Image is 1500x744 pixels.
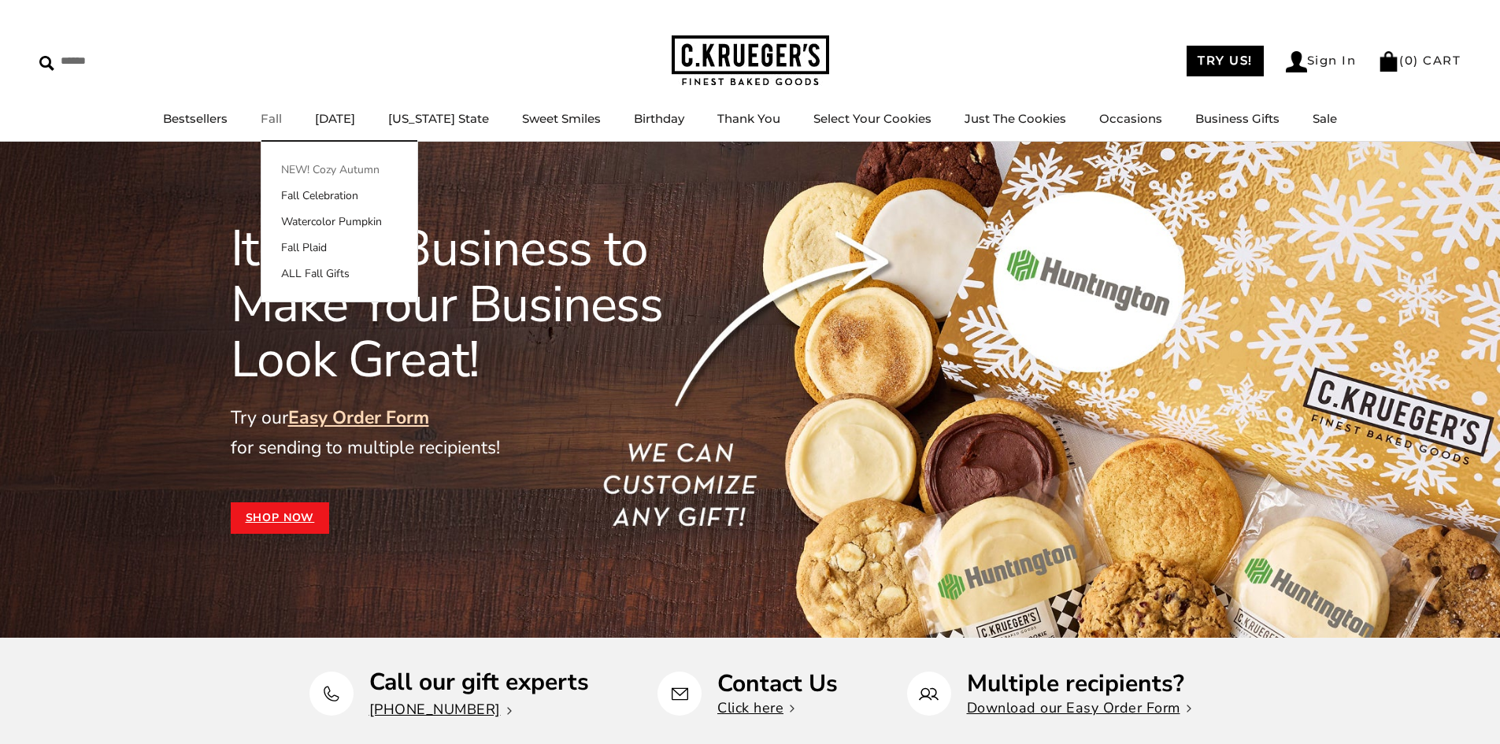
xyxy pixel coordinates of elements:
a: NEW! Cozy Autumn [261,161,417,178]
a: Bestsellers [163,111,228,126]
a: Shop Now [231,502,330,534]
a: [PHONE_NUMBER] [369,700,512,719]
img: Bag [1378,51,1399,72]
img: Call our gift experts [321,684,341,704]
a: [US_STATE] State [388,111,489,126]
a: [DATE] [315,111,355,126]
img: Search [39,56,54,71]
input: Search [39,49,227,73]
a: Click here [717,698,794,717]
img: C.KRUEGER'S [672,35,829,87]
a: (0) CART [1378,53,1461,68]
a: Thank You [717,111,780,126]
img: Account [1286,51,1307,72]
a: Watercolor Pumpkin [261,213,417,230]
a: Sweet Smiles [522,111,601,126]
a: Birthday [634,111,684,126]
a: TRY US! [1187,46,1264,76]
a: Just The Cookies [965,111,1066,126]
img: Contact Us [670,684,690,704]
a: Occasions [1099,111,1162,126]
a: Select Your Cookies [813,111,931,126]
a: Sale [1313,111,1337,126]
p: Call our gift experts [369,670,589,694]
a: ALL Fall Gifts [261,265,417,282]
a: Download our Easy Order Form [967,698,1191,717]
a: Fall Celebration [261,187,417,204]
span: 0 [1405,53,1414,68]
a: Easy Order Form [288,405,429,430]
p: Multiple recipients? [967,672,1191,696]
a: Fall Plaid [261,239,417,256]
img: Multiple recipients? [919,684,939,704]
p: Try our for sending to multiple recipients! [231,403,731,463]
p: Contact Us [717,672,838,696]
a: Business Gifts [1195,111,1280,126]
h1: It's Our Business to Make Your Business Look Great! [231,221,731,387]
a: Fall [261,111,282,126]
a: Sign In [1286,51,1357,72]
